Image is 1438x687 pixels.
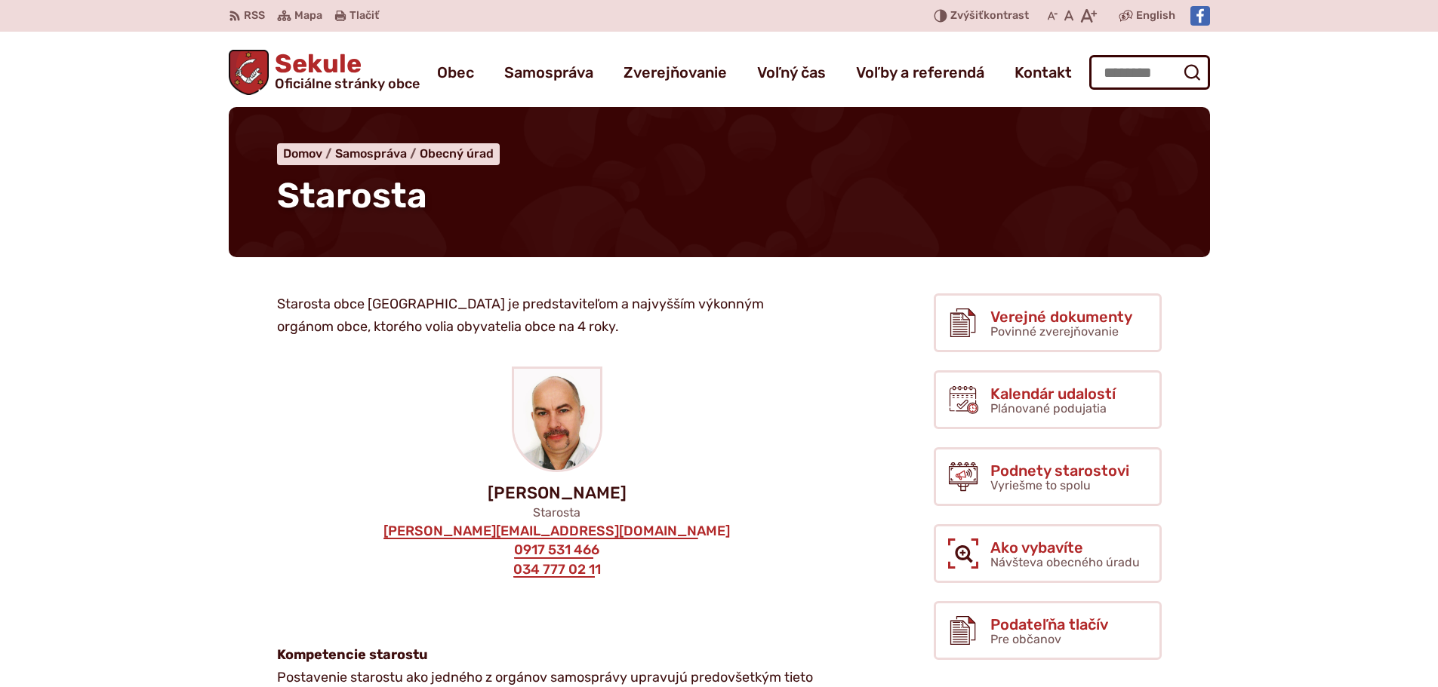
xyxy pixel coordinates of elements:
[934,601,1162,660] a: Podateľňa tlačív Pre občanov
[513,542,601,559] a: 0917 531 466
[934,447,1162,506] a: Podnety starostovi Vyriešme to spolu
[253,505,861,520] p: Starosta
[990,324,1119,339] span: Povinné zverejňovanie
[990,632,1061,646] span: Pre občanov
[856,51,984,94] a: Voľby a referendá
[990,401,1107,416] span: Plánované podujatia
[950,9,984,22] span: Zvýšiť
[420,146,494,161] a: Obecný úrad
[990,616,1108,633] span: Podateľňa tlačív
[934,370,1162,429] a: Kalendár udalostí Plánované podujatia
[990,462,1129,479] span: Podnety starostovi
[1190,6,1210,26] img: Prejsť na Facebook stránku
[253,484,861,502] p: [PERSON_NAME]
[504,51,593,94] a: Samospráva
[934,293,1162,352] a: Verejné dokumenty Povinné zverejňovanie
[277,646,428,663] strong: Kompetencie starostu
[950,10,1029,23] span: kontrast
[437,51,474,94] a: Obec
[1015,51,1072,94] a: Kontakt
[269,51,420,90] span: Sekule
[990,555,1140,569] span: Návšteva obecného úradu
[990,478,1091,492] span: Vyriešme to spolu
[1136,7,1175,25] span: English
[335,146,420,161] a: Samospráva
[624,51,727,94] a: Zverejňovanie
[229,50,420,95] a: Logo Sekule, prejsť na domovskú stránku.
[934,524,1162,583] a: Ako vybavíte Návšteva obecného úradu
[283,146,335,161] a: Domov
[244,7,265,25] span: RSS
[512,562,602,578] a: 034 777 02 11
[283,146,322,161] span: Domov
[990,385,1116,402] span: Kalendár udalostí
[1133,7,1178,25] a: English
[275,77,420,90] span: Oficiálne stránky obce
[757,51,826,94] a: Voľný čas
[229,50,269,95] img: Prejsť na domovskú stránku
[277,293,813,338] p: Starosta obce [GEOGRAPHIC_DATA] je predstaviteľom a najvyšším výkonným orgánom obce, ktorého voli...
[277,175,427,216] span: Starosta
[990,308,1132,325] span: Verejné dokumenty
[349,10,379,23] span: Tlačiť
[382,523,731,540] a: [PERSON_NAME][EMAIL_ADDRESS][DOMAIN_NAME]
[294,7,322,25] span: Mapa
[990,539,1140,556] span: Ako vybavíte
[514,369,600,470] img: starosta
[335,146,407,161] span: Samospráva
